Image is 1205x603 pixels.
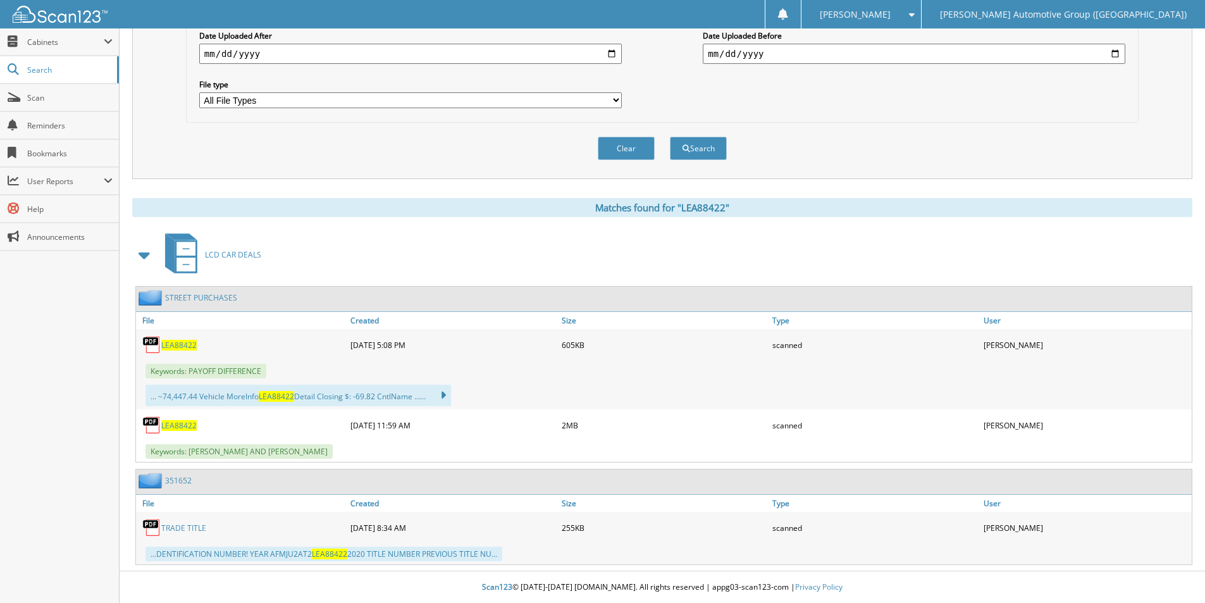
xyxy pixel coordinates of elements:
[145,385,451,406] div: ... ~74,447.44 Vehicle MoreInfo Detail Closing $: -69.82 CntlName ......
[145,444,333,459] span: Keywords: [PERSON_NAME] AND [PERSON_NAME]
[142,518,161,537] img: PDF.png
[161,340,197,351] a: LEA88422
[145,547,502,561] div: ...DENTIFICATION NUMBER! YEAR AFMJU2AT2 2020 TITLE NUMBER PREVIOUS TITLE NU...
[27,92,113,103] span: Scan
[27,37,104,47] span: Cabinets
[139,473,165,488] img: folder2.png
[199,30,622,41] label: Date Uploaded After
[161,420,197,431] a: LEA88422
[27,204,113,214] span: Help
[769,312,980,329] a: Type
[980,413,1192,438] div: [PERSON_NAME]
[482,581,512,592] span: Scan123
[980,312,1192,329] a: User
[559,413,770,438] div: 2MB
[136,495,347,512] a: File
[1142,542,1205,603] iframe: Chat Widget
[136,312,347,329] a: File
[820,11,891,18] span: [PERSON_NAME]
[205,249,261,260] span: LCD CAR DEALS
[161,523,206,533] a: TRADE TITLE
[703,44,1125,64] input: end
[13,6,108,23] img: scan123-logo-white.svg
[559,515,770,540] div: 255KB
[259,391,294,402] span: LEA88422
[199,79,622,90] label: File type
[980,495,1192,512] a: User
[165,475,192,486] a: 351652
[142,416,161,435] img: PDF.png
[769,413,980,438] div: scanned
[145,364,266,378] span: Keywords: PAYOFF DIFFERENCE
[312,549,347,559] span: LEA88422
[980,332,1192,357] div: [PERSON_NAME]
[347,495,559,512] a: Created
[769,515,980,540] div: scanned
[27,65,111,75] span: Search
[795,581,843,592] a: Privacy Policy
[347,515,559,540] div: [DATE] 8:34 AM
[703,30,1125,41] label: Date Uploaded Before
[27,120,113,131] span: Reminders
[670,137,727,160] button: Search
[27,232,113,242] span: Announcements
[347,312,559,329] a: Created
[598,137,655,160] button: Clear
[347,332,559,357] div: [DATE] 5:08 PM
[142,335,161,354] img: PDF.png
[139,290,165,306] img: folder2.png
[158,230,261,280] a: LCD CAR DEALS
[559,332,770,357] div: 605KB
[120,572,1205,603] div: © [DATE]-[DATE] [DOMAIN_NAME]. All rights reserved | appg03-scan123-com |
[27,148,113,159] span: Bookmarks
[559,495,770,512] a: Size
[165,292,237,303] a: STREET PURCHASES
[559,312,770,329] a: Size
[347,413,559,438] div: [DATE] 11:59 AM
[132,198,1192,217] div: Matches found for "LEA88422"
[769,495,980,512] a: Type
[199,44,622,64] input: start
[980,515,1192,540] div: [PERSON_NAME]
[27,176,104,187] span: User Reports
[769,332,980,357] div: scanned
[940,11,1187,18] span: [PERSON_NAME] Automotive Group ([GEOGRAPHIC_DATA])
